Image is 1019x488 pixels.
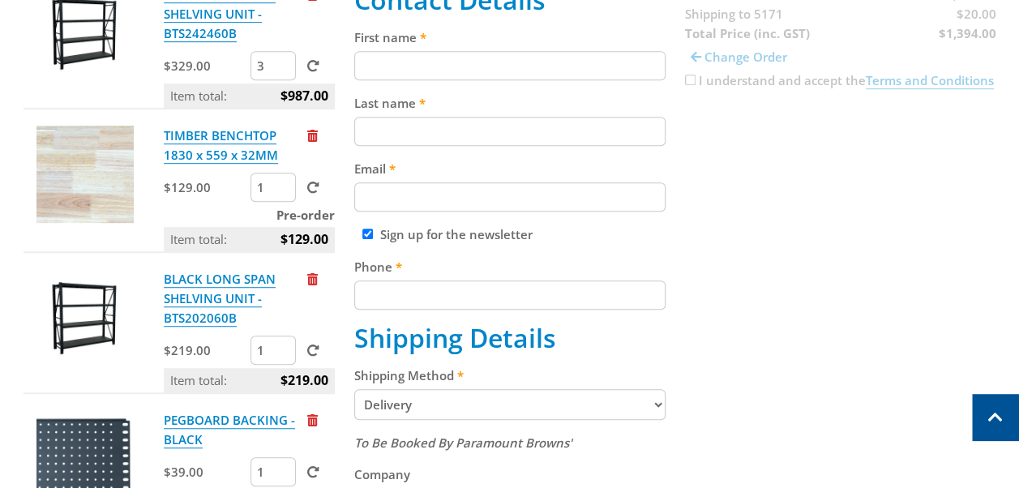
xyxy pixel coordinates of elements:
[307,271,318,287] a: Remove from cart
[280,227,328,251] span: $129.00
[354,366,666,385] label: Shipping Method
[354,117,666,146] input: Please enter your last name.
[354,182,666,212] input: Please enter your email address.
[354,434,572,451] em: To Be Booked By Paramount Browns'
[36,126,134,223] img: TIMBER BENCHTOP 1830 x 559 x 32MM
[307,412,318,428] a: Remove from cart
[354,51,666,80] input: Please enter your first name.
[354,257,666,276] label: Phone
[164,56,247,75] p: $329.00
[354,280,666,310] input: Please enter your telephone number.
[164,368,334,392] p: Item total:
[280,368,328,392] span: $219.00
[164,227,334,251] p: Item total:
[354,323,666,353] h2: Shipping Details
[354,93,666,113] label: Last name
[280,83,328,108] span: $987.00
[354,464,666,484] label: Company
[164,205,334,225] p: Pre-order
[354,389,666,420] select: Please select a shipping method.
[164,340,247,360] p: $219.00
[36,269,134,366] img: BLACK LONG SPAN SHELVING UNIT - BTS202060B
[354,28,666,47] label: First name
[164,412,295,448] a: PEGBOARD BACKING - BLACK
[354,159,666,178] label: Email
[164,127,278,164] a: TIMBER BENCHTOP 1830 x 559 x 32MM
[307,127,318,143] a: Remove from cart
[164,271,276,327] a: BLACK LONG SPAN SHELVING UNIT - BTS202060B
[164,178,247,197] p: $129.00
[164,462,247,482] p: $39.00
[164,83,334,108] p: Item total:
[380,226,533,242] label: Sign up for the newsletter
